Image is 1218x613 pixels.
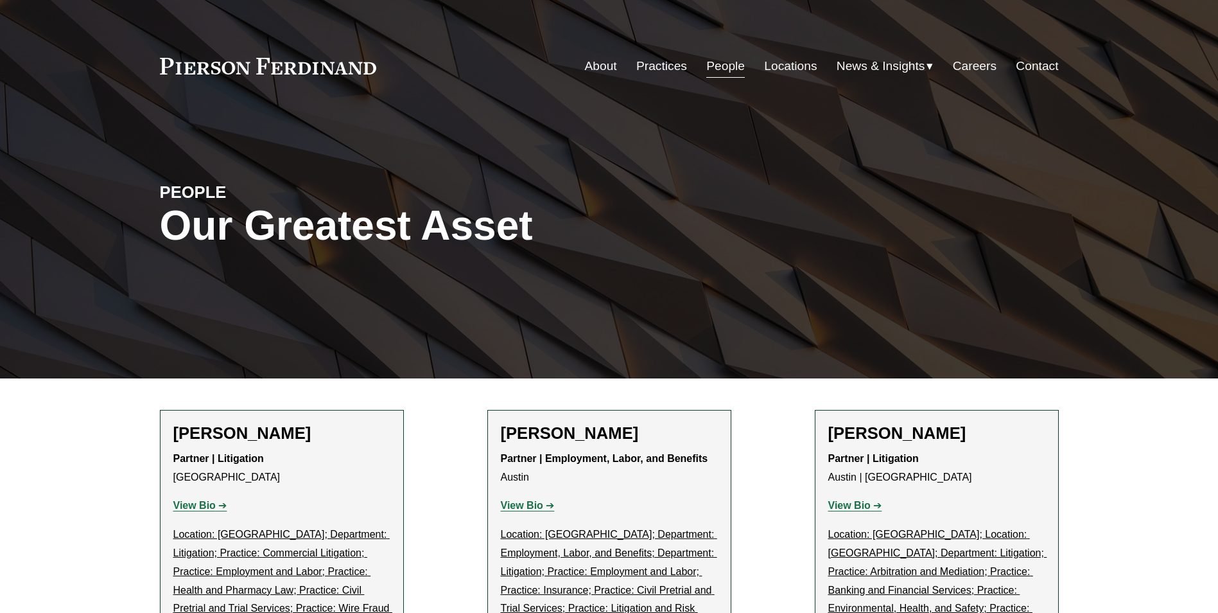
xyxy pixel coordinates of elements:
[636,54,687,78] a: Practices
[828,423,1045,443] h2: [PERSON_NAME]
[173,500,216,511] strong: View Bio
[501,500,555,511] a: View Bio
[501,450,718,487] p: Austin
[1016,54,1058,78] a: Contact
[828,450,1045,487] p: Austin | [GEOGRAPHIC_DATA]
[173,423,390,443] h2: [PERSON_NAME]
[585,54,617,78] a: About
[706,54,745,78] a: People
[501,453,708,464] strong: Partner | Employment, Labor, and Benefits
[828,453,919,464] strong: Partner | Litigation
[173,450,390,487] p: [GEOGRAPHIC_DATA]
[953,54,996,78] a: Careers
[837,55,925,78] span: News & Insights
[764,54,817,78] a: Locations
[173,453,264,464] strong: Partner | Litigation
[828,500,882,511] a: View Bio
[501,423,718,443] h2: [PERSON_NAME]
[173,500,227,511] a: View Bio
[828,500,871,511] strong: View Bio
[160,182,385,202] h4: PEOPLE
[837,54,934,78] a: folder dropdown
[160,202,759,249] h1: Our Greatest Asset
[501,500,543,511] strong: View Bio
